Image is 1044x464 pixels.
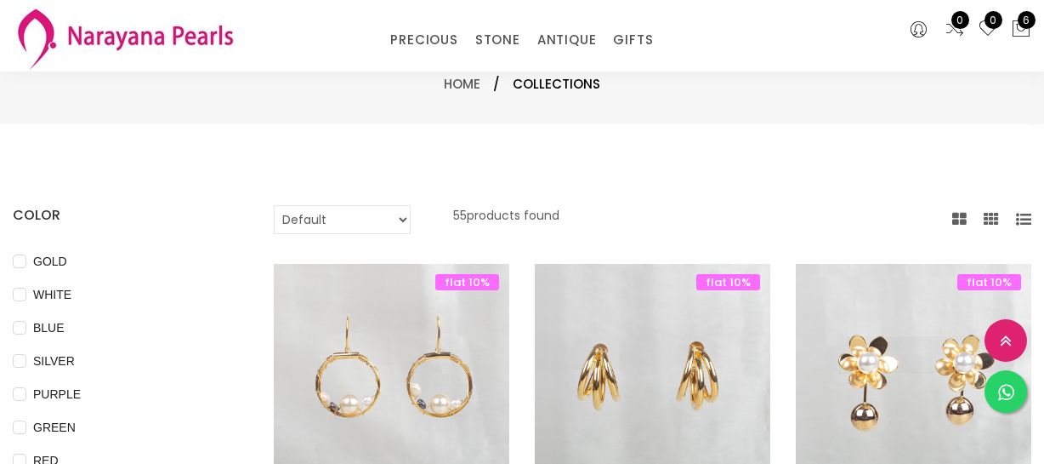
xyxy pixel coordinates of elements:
span: / [493,74,500,95]
a: Home [444,75,480,93]
span: GOLD [26,252,74,271]
span: flat 10% [957,274,1021,290]
button: 6 [1011,19,1031,41]
a: GIFTS [613,27,653,53]
a: ANTIQUE [537,27,597,53]
a: 0 [978,19,998,41]
span: 6 [1018,11,1035,29]
span: PURPLE [26,385,88,404]
span: flat 10% [696,274,760,290]
span: Collections [513,74,600,95]
h4: COLOR [13,205,223,226]
span: GREEN [26,418,82,437]
p: 55 products found [453,205,559,234]
span: WHITE [26,285,78,304]
span: flat 10% [435,274,499,290]
span: BLUE [26,318,71,337]
a: PRECIOUS [390,27,457,53]
span: 0 [951,11,969,29]
a: STONE [475,27,520,53]
span: SILVER [26,352,82,370]
a: 0 [945,19,965,41]
span: 0 [984,11,1002,29]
